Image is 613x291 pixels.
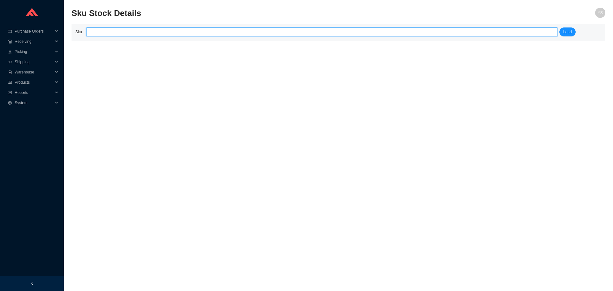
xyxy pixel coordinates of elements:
[559,27,576,36] button: Load
[563,29,572,35] span: Load
[15,57,53,67] span: Shipping
[15,67,53,77] span: Warehouse
[15,36,53,47] span: Receiving
[30,281,34,285] span: left
[72,8,472,19] h2: Sku Stock Details
[15,47,53,57] span: Picking
[15,98,53,108] span: System
[598,8,603,18] span: YS
[15,26,53,36] span: Purchase Orders
[8,91,12,95] span: fund
[75,27,86,36] label: Sku
[15,88,53,98] span: Reports
[8,80,12,84] span: read
[15,77,53,88] span: Products
[8,29,12,33] span: credit-card
[8,101,12,105] span: setting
